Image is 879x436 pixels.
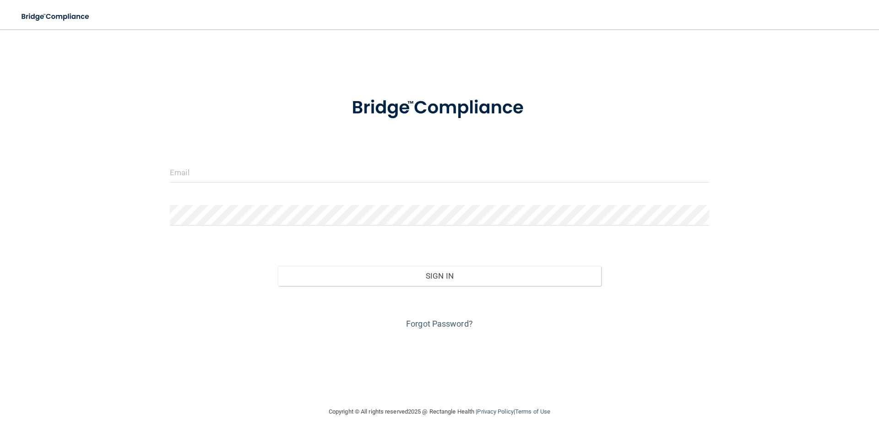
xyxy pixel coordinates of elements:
[170,162,709,183] input: Email
[14,7,98,26] img: bridge_compliance_login_screen.278c3ca4.svg
[406,319,473,328] a: Forgot Password?
[515,408,550,415] a: Terms of Use
[477,408,513,415] a: Privacy Policy
[333,84,546,132] img: bridge_compliance_login_screen.278c3ca4.svg
[278,266,602,286] button: Sign In
[272,397,607,426] div: Copyright © All rights reserved 2025 @ Rectangle Health | |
